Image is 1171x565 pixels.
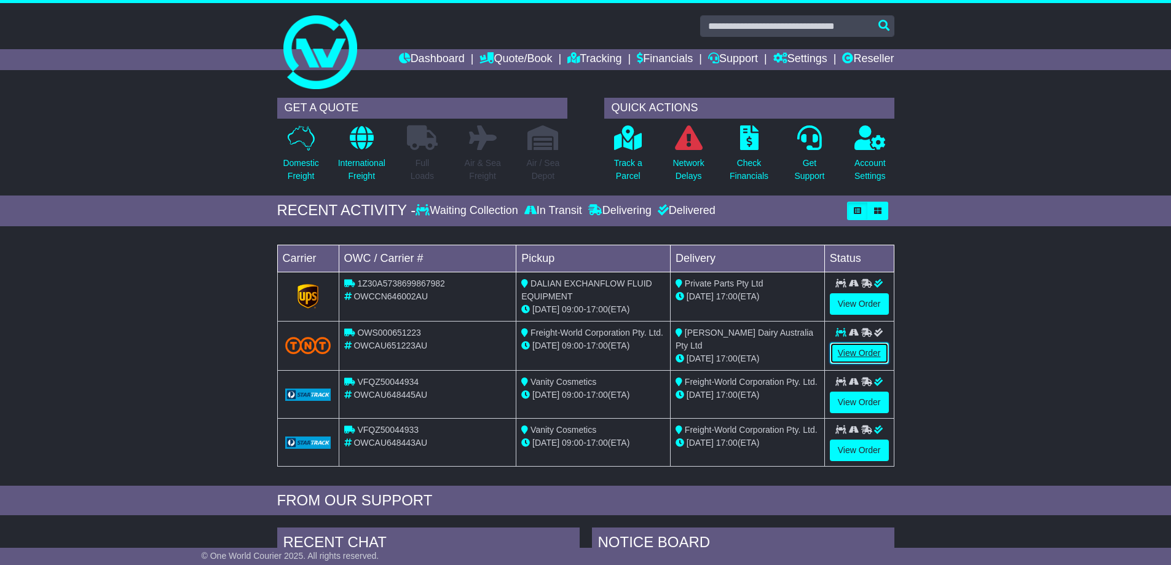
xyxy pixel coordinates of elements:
span: OWCCN646002AU [353,291,428,301]
div: RECENT CHAT [277,527,580,561]
a: Quote/Book [479,49,552,70]
div: (ETA) [676,290,819,303]
span: OWCAU648445AU [353,390,427,400]
a: View Order [830,392,889,413]
td: Delivery [670,245,824,272]
span: 17:00 [586,304,608,314]
span: DALIAN EXCHANFLOW FLUID EQUIPMENT [521,279,652,301]
div: - (ETA) [521,303,665,316]
span: 09:00 [562,304,583,314]
p: Full Loads [407,157,438,183]
span: [DATE] [532,341,559,350]
p: Check Financials [730,157,768,183]
p: Network Delays [672,157,704,183]
img: GetCarrierServiceLogo [285,389,331,401]
div: GET A QUOTE [277,98,567,119]
p: Domestic Freight [283,157,318,183]
a: AccountSettings [854,125,886,189]
img: TNT_Domestic.png [285,337,331,354]
p: Account Settings [854,157,886,183]
span: 17:00 [716,354,738,363]
span: 17:00 [716,291,738,301]
p: Track a Parcel [614,157,642,183]
a: Dashboard [399,49,465,70]
div: - (ETA) [521,339,665,352]
td: Status [824,245,894,272]
a: NetworkDelays [672,125,704,189]
span: 09:00 [562,390,583,400]
span: [DATE] [687,390,714,400]
span: [DATE] [687,291,714,301]
span: [DATE] [687,438,714,448]
div: Delivered [655,204,716,218]
span: Freight-World Corporation Pty. Ltd. [685,425,818,435]
div: Delivering [585,204,655,218]
a: Settings [773,49,827,70]
span: [DATE] [532,438,559,448]
span: 09:00 [562,438,583,448]
span: OWCAU651223AU [353,341,427,350]
div: - (ETA) [521,437,665,449]
span: VFQZ50044933 [357,425,419,435]
a: InternationalFreight [337,125,386,189]
div: (ETA) [676,437,819,449]
a: View Order [830,293,889,315]
a: Support [708,49,758,70]
p: Air / Sea Depot [527,157,560,183]
div: In Transit [521,204,585,218]
span: Vanity Cosmetics [530,425,596,435]
span: OWCAU648443AU [353,438,427,448]
p: Air & Sea Freight [465,157,501,183]
span: OWS000651223 [357,328,421,338]
div: NOTICE BOARD [592,527,894,561]
span: VFQZ50044934 [357,377,419,387]
span: Private Parts Pty Ltd [685,279,763,288]
p: Get Support [794,157,824,183]
p: International Freight [338,157,385,183]
span: Freight-World Corporation Pty. Ltd. [530,328,663,338]
span: [PERSON_NAME] Dairy Australia Pty Ltd [676,328,813,350]
img: GetCarrierServiceLogo [285,437,331,449]
div: (ETA) [676,389,819,401]
span: 17:00 [716,438,738,448]
td: Pickup [516,245,671,272]
td: Carrier [277,245,339,272]
span: [DATE] [687,354,714,363]
span: Vanity Cosmetics [530,377,596,387]
td: OWC / Carrier # [339,245,516,272]
span: 17:00 [716,390,738,400]
a: Track aParcel [613,125,643,189]
a: Financials [637,49,693,70]
span: © One World Courier 2025. All rights reserved. [202,551,379,561]
div: - (ETA) [521,389,665,401]
a: View Order [830,342,889,364]
span: 17:00 [586,341,608,350]
div: FROM OUR SUPPORT [277,492,894,510]
span: 1Z30A5738699867982 [357,279,444,288]
a: View Order [830,440,889,461]
div: Waiting Collection [416,204,521,218]
div: (ETA) [676,352,819,365]
a: GetSupport [794,125,825,189]
div: RECENT ACTIVITY - [277,202,416,219]
span: Freight-World Corporation Pty. Ltd. [685,377,818,387]
div: QUICK ACTIONS [604,98,894,119]
span: [DATE] [532,304,559,314]
a: DomesticFreight [282,125,319,189]
span: 17:00 [586,438,608,448]
a: Tracking [567,49,621,70]
span: 09:00 [562,341,583,350]
a: Reseller [842,49,894,70]
span: 17:00 [586,390,608,400]
span: [DATE] [532,390,559,400]
img: GetCarrierServiceLogo [298,284,318,309]
a: CheckFinancials [729,125,769,189]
